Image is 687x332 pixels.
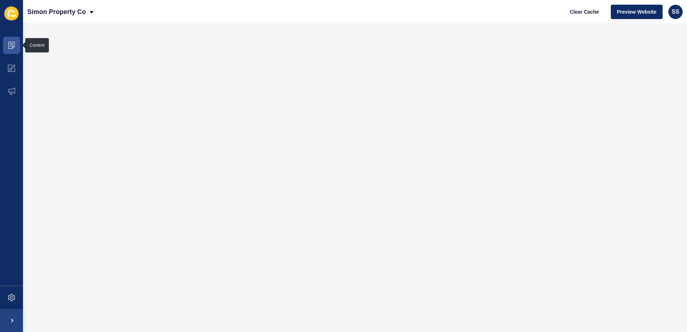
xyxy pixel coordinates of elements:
[672,8,679,15] span: SS
[27,3,86,21] p: Simon Property Co
[617,8,656,15] span: Preview Website
[564,5,605,19] button: Clear Cache
[570,8,599,15] span: Clear Cache
[29,42,45,48] div: Content
[611,5,663,19] button: Preview Website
